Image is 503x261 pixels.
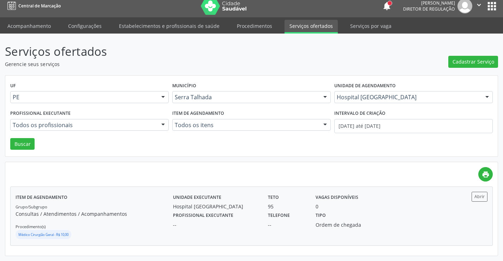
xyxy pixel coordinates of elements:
p: Consultas / Atendimentos / Acompanhamentos [16,210,173,218]
label: Teto [268,192,279,203]
label: Profissional executante [10,108,71,119]
span: Cadastrar Serviço [453,58,494,65]
div: Ordem de chegada [316,221,377,229]
a: Estabelecimentos e profissionais de saúde [114,20,224,32]
small: Médico Cirurgião Geral - R$ 10,00 [18,232,68,237]
a: print [478,167,493,182]
label: UF [10,81,16,91]
label: Telefone [268,210,290,221]
span: Diretor de regulação [403,6,455,12]
p: Serviços ofertados [5,43,350,60]
span: Todos os itens [175,121,316,129]
button: notifications [382,1,392,11]
a: Acompanhamento [2,20,56,32]
a: Serviços ofertados [285,20,338,34]
label: Item de agendamento [172,108,224,119]
div: -- [268,221,306,229]
label: Profissional executante [173,210,233,221]
i: print [482,171,490,178]
a: Procedimentos [232,20,277,32]
i:  [475,1,483,9]
label: Item de agendamento [16,192,67,203]
label: Unidade de agendamento [334,81,396,91]
label: Intervalo de criação [334,108,385,119]
div: 0 [316,203,318,210]
p: Gerencie seus serviços [5,60,350,68]
a: Serviços por vaga [345,20,396,32]
input: Selecione um intervalo [334,119,493,133]
span: Hospital [GEOGRAPHIC_DATA] [337,94,478,101]
div: -- [173,221,258,229]
div: Hospital [GEOGRAPHIC_DATA] [173,203,258,210]
button: Abrir [472,192,487,201]
span: Central de Marcação [18,3,61,9]
label: Município [172,81,196,91]
button: Buscar [10,138,35,150]
small: Grupo/Subgrupo [16,204,47,209]
a: Configurações [63,20,107,32]
label: Tipo [316,210,326,221]
span: Todos os profissionais [13,121,154,129]
span: Serra Talhada [175,94,316,101]
label: Vagas disponíveis [316,192,358,203]
button: Cadastrar Serviço [448,56,498,68]
small: Procedimento(s) [16,224,46,229]
span: PE [13,94,154,101]
label: Unidade executante [173,192,221,203]
div: 95 [268,203,306,210]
